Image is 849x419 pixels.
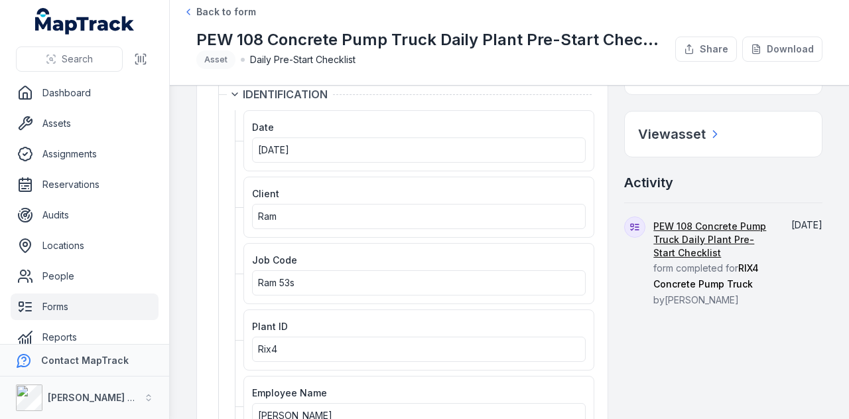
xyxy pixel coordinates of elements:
[35,8,135,35] a: MapTrack
[653,220,772,260] a: PEW 108 Concrete Pump Truck Daily Plant Pre-Start Checklist
[252,387,327,398] span: Employee Name
[252,321,288,332] span: Plant ID
[258,210,277,222] span: Ram
[791,219,822,230] time: 03/09/2025, 8:49:44 pm
[11,263,159,290] a: People
[742,37,822,62] button: Download
[252,254,297,266] span: Job Code
[11,171,159,198] a: Reservations
[258,144,289,155] span: [DATE]
[258,144,289,155] time: 03/09/2025, 12:00:00 am
[196,5,256,19] span: Back to form
[258,277,294,288] span: Ram 53s
[11,80,159,106] a: Dashboard
[243,86,328,102] span: IDENTIFICATION
[16,46,123,72] button: Search
[638,125,722,143] a: Viewasset
[11,293,159,320] a: Forms
[11,110,159,137] a: Assets
[11,232,159,259] a: Locations
[252,188,279,199] span: Client
[183,5,256,19] a: Back to form
[62,52,93,66] span: Search
[252,122,274,133] span: Date
[11,202,159,228] a: Audits
[624,173,673,192] h2: Activity
[41,355,129,366] strong: Contact MapTrack
[196,29,665,50] h1: PEW 108 Concrete Pump Truck Daily Plant Pre-Start Checklist
[638,125,706,143] h2: View asset
[196,50,235,69] div: Asset
[250,53,356,66] span: Daily Pre-Start Checklist
[258,343,277,355] span: Rix4
[791,219,822,230] span: [DATE]
[11,141,159,167] a: Assignments
[653,220,772,305] span: form completed for by [PERSON_NAME]
[48,392,157,403] strong: [PERSON_NAME] Group
[11,324,159,351] a: Reports
[675,37,737,62] button: Share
